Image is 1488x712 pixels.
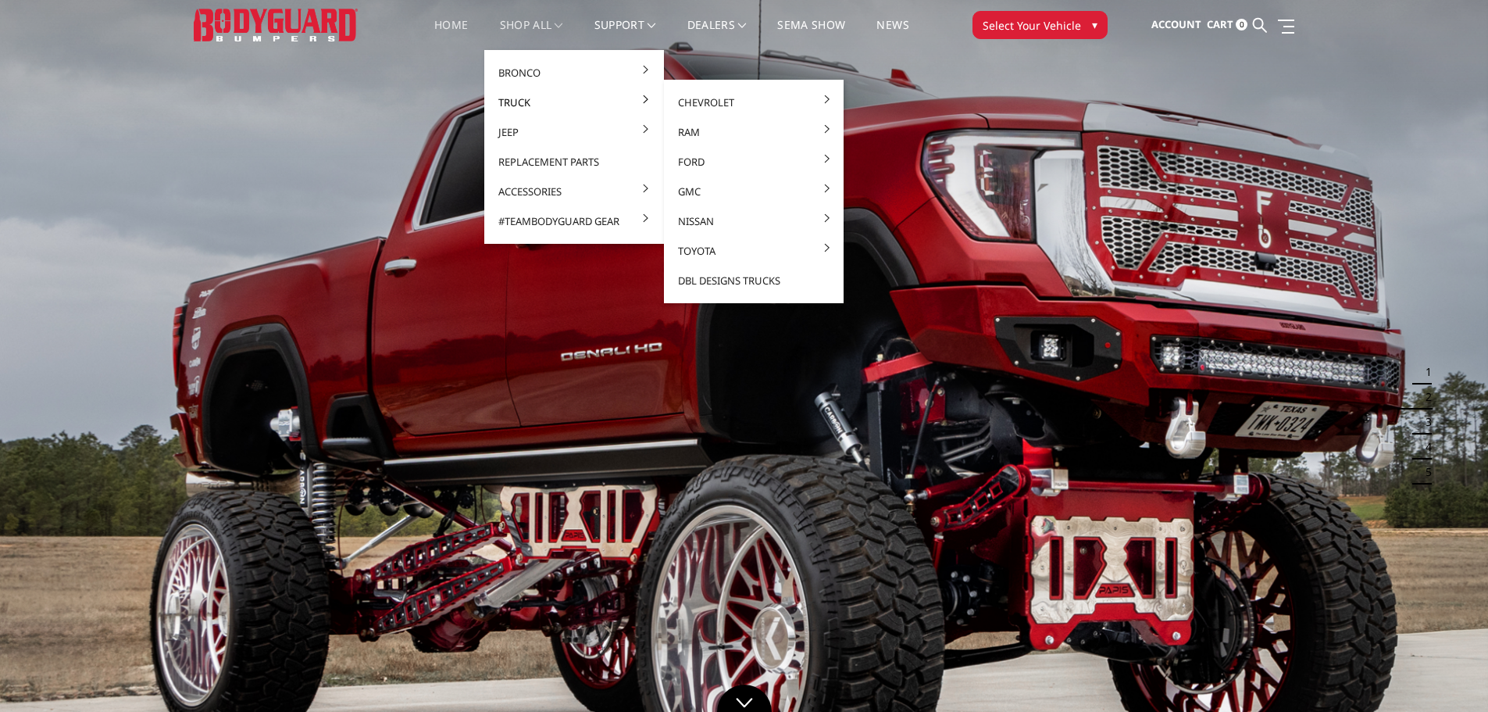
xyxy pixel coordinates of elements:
[491,206,658,236] a: #TeamBodyguard Gear
[1236,19,1247,30] span: 0
[1207,17,1233,31] span: Cart
[1151,17,1201,31] span: Account
[434,20,468,50] a: Home
[777,20,845,50] a: SEMA Show
[1410,637,1488,712] iframe: Chat Widget
[491,147,658,177] a: Replacement Parts
[1416,360,1432,385] button: 1 of 5
[670,117,837,147] a: Ram
[972,11,1108,39] button: Select Your Vehicle
[500,20,563,50] a: shop all
[983,17,1081,34] span: Select Your Vehicle
[670,266,837,295] a: DBL Designs Trucks
[876,20,908,50] a: News
[491,117,658,147] a: Jeep
[670,88,837,117] a: Chevrolet
[1416,435,1432,460] button: 4 of 5
[1416,460,1432,485] button: 5 of 5
[670,206,837,236] a: Nissan
[491,177,658,206] a: Accessories
[1092,16,1097,33] span: ▾
[687,20,747,50] a: Dealers
[670,147,837,177] a: Ford
[717,685,772,712] a: Click to Down
[1207,4,1247,46] a: Cart 0
[491,88,658,117] a: Truck
[194,9,358,41] img: BODYGUARD BUMPERS
[491,58,658,88] a: Bronco
[670,236,837,266] a: Toyota
[1416,410,1432,435] button: 3 of 5
[1416,385,1432,410] button: 2 of 5
[594,20,656,50] a: Support
[670,177,837,206] a: GMC
[1151,4,1201,46] a: Account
